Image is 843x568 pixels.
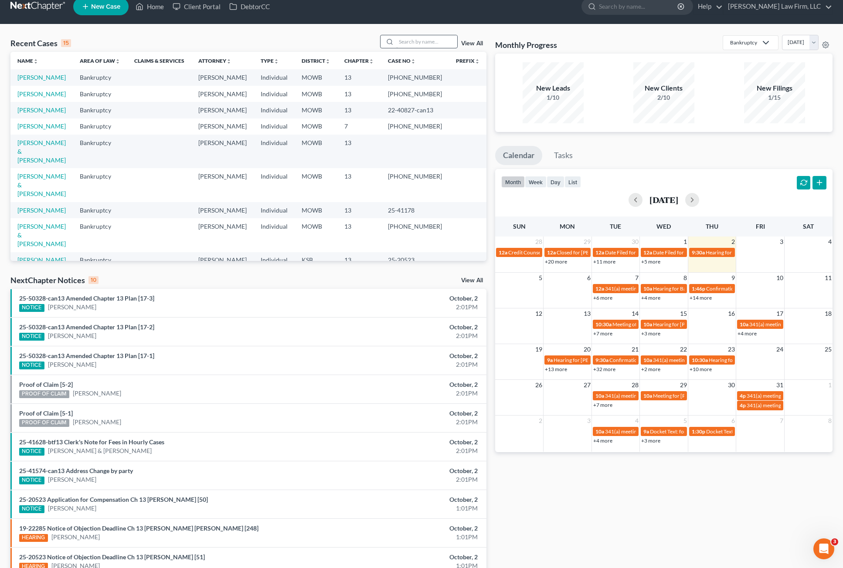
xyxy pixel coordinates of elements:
[779,237,784,247] span: 3
[641,366,660,372] a: +2 more
[331,380,478,389] div: October, 2
[643,428,649,435] span: 9a
[495,146,542,165] a: Calendar
[17,172,66,197] a: [PERSON_NAME] & [PERSON_NAME]
[740,392,746,399] span: 4p
[538,273,543,283] span: 5
[534,308,543,319] span: 12
[80,57,120,64] a: Area of Lawunfold_more
[692,249,705,256] span: 9:30a
[17,57,38,64] a: Nameunfold_more
[254,202,295,218] td: Individual
[545,366,567,372] a: +13 more
[643,357,652,363] span: 10a
[73,168,127,202] td: Bankruptcy
[331,409,478,418] div: October, 2
[827,380,833,390] span: 1
[461,41,483,47] a: View All
[19,304,44,312] div: NOTICE
[501,176,525,188] button: month
[261,57,279,64] a: Typeunfold_more
[595,357,608,363] span: 9:30a
[653,321,721,328] span: Hearing for [PERSON_NAME]
[33,59,38,64] i: unfold_more
[331,553,478,561] div: October, 2
[595,285,604,292] span: 12a
[19,381,73,388] a: Proof of Claim [5-2]
[48,360,96,369] a: [PERSON_NAME]
[337,102,381,118] td: 13
[17,223,66,247] a: [PERSON_NAME] & [PERSON_NAME]
[19,553,205,561] a: 25-20523 Notice of Objection Deadline Ch 13 [PERSON_NAME] [51]
[593,330,612,337] a: +7 more
[295,118,337,135] td: MOWB
[73,418,121,426] a: [PERSON_NAME]
[631,380,639,390] span: 28
[595,392,604,399] span: 10a
[331,389,478,398] div: 2:01PM
[381,202,449,218] td: 25-41178
[295,135,337,168] td: MOWB
[692,357,708,363] span: 10:30a
[254,218,295,252] td: Individual
[641,294,660,301] a: +4 more
[609,357,709,363] span: Confirmation Hearing for [PERSON_NAME]
[740,321,748,328] span: 10a
[331,438,478,446] div: October, 2
[331,467,478,475] div: October, 2
[388,57,416,64] a: Case Nounfold_more
[295,252,337,268] td: KSB
[461,277,483,284] a: View All
[337,202,381,218] td: 13
[523,83,584,93] div: New Leads
[191,69,254,85] td: [PERSON_NAME]
[411,59,416,64] i: unfold_more
[649,195,678,204] h2: [DATE]
[827,237,833,247] span: 4
[653,249,772,256] span: Date Filed for [PERSON_NAME] & [PERSON_NAME]
[706,249,774,256] span: Hearing for [PERSON_NAME]
[331,331,478,340] div: 2:01PM
[583,380,591,390] span: 27
[381,102,449,118] td: 22-40827-can13
[775,380,784,390] span: 31
[381,218,449,252] td: [PHONE_NUMBER]
[17,206,66,214] a: [PERSON_NAME]
[538,416,543,426] span: 2
[19,467,133,474] a: 25-41574-can13 Address Change by party
[191,218,254,252] td: [PERSON_NAME]
[331,294,478,303] div: October, 2
[48,504,96,513] a: [PERSON_NAME]
[593,294,612,301] a: +6 more
[731,237,736,247] span: 2
[706,285,803,292] span: Confirmation hearing for Apple Central KC
[605,428,735,435] span: 341(a) meeting for [PERSON_NAME] & [PERSON_NAME]
[730,39,757,46] div: Bankruptcy
[456,57,480,64] a: Prefixunfold_more
[331,360,478,369] div: 2:01PM
[73,202,127,218] td: Bankruptcy
[612,321,709,328] span: Meeting of Creditors for [PERSON_NAME]
[583,237,591,247] span: 29
[756,223,765,230] span: Fri
[690,366,712,372] a: +10 more
[557,249,668,256] span: Closed for [PERSON_NAME] & [PERSON_NAME]
[19,323,154,331] a: 25-50328-can13 Amended Chapter 13 Plan [17-2]
[254,102,295,118] td: Individual
[17,106,66,114] a: [PERSON_NAME]
[127,52,191,69] th: Claims & Services
[683,273,688,283] span: 8
[325,59,330,64] i: unfold_more
[295,218,337,252] td: MOWB
[813,538,834,559] iframe: Intercom live chat
[605,249,678,256] span: Date Filed for [PERSON_NAME]
[337,135,381,168] td: 13
[295,86,337,102] td: MOWB
[631,308,639,319] span: 14
[191,252,254,268] td: [PERSON_NAME]
[254,69,295,85] td: Individual
[824,273,833,283] span: 11
[547,357,553,363] span: 9a
[641,437,660,444] a: +3 more
[19,409,73,417] a: Proof of Claim [5-1]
